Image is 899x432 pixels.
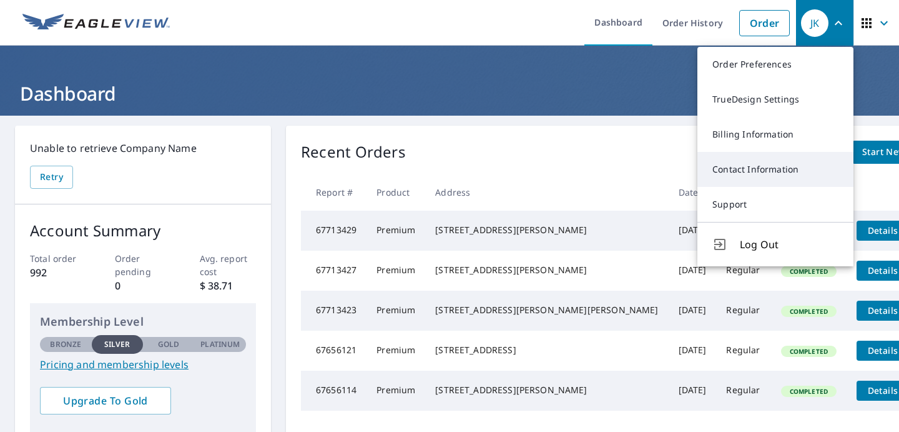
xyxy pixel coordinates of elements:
[697,82,853,117] a: TrueDesign Settings
[435,344,658,356] div: [STREET_ADDRESS]
[366,371,425,411] td: Premium
[782,307,835,316] span: Completed
[22,14,170,33] img: EV Logo
[366,331,425,371] td: Premium
[801,9,828,37] div: JK
[716,331,770,371] td: Regular
[366,174,425,211] th: Product
[200,278,257,293] p: $ 38.71
[697,222,853,266] button: Log Out
[301,371,366,411] td: 67656114
[669,371,717,411] td: [DATE]
[697,47,853,82] a: Order Preferences
[30,141,256,156] p: Unable to retrieve Company Name
[115,252,172,278] p: Order pending
[40,387,171,414] a: Upgrade To Gold
[716,251,770,291] td: Regular
[366,211,425,251] td: Premium
[15,81,884,106] h1: Dashboard
[301,141,406,164] p: Recent Orders
[301,251,366,291] td: 67713427
[669,331,717,371] td: [DATE]
[30,265,87,280] p: 992
[301,211,366,251] td: 67713429
[50,394,161,408] span: Upgrade To Gold
[739,10,790,36] a: Order
[697,152,853,187] a: Contact Information
[301,291,366,331] td: 67713423
[115,278,172,293] p: 0
[435,384,658,396] div: [STREET_ADDRESS][PERSON_NAME]
[301,331,366,371] td: 67656121
[740,237,838,252] span: Log Out
[200,339,240,350] p: Platinum
[435,224,658,236] div: [STREET_ADDRESS][PERSON_NAME]
[782,387,835,396] span: Completed
[697,187,853,222] a: Support
[158,339,179,350] p: Gold
[669,174,717,211] th: Date
[697,117,853,152] a: Billing Information
[716,291,770,331] td: Regular
[50,339,81,350] p: Bronze
[669,211,717,251] td: [DATE]
[435,304,658,316] div: [STREET_ADDRESS][PERSON_NAME][PERSON_NAME]
[669,251,717,291] td: [DATE]
[669,291,717,331] td: [DATE]
[366,251,425,291] td: Premium
[435,264,658,276] div: [STREET_ADDRESS][PERSON_NAME]
[782,347,835,356] span: Completed
[40,169,63,185] span: Retry
[366,291,425,331] td: Premium
[104,339,130,350] p: Silver
[30,252,87,265] p: Total order
[30,219,256,242] p: Account Summary
[301,174,366,211] th: Report #
[200,252,257,278] p: Avg. report cost
[782,267,835,276] span: Completed
[425,174,668,211] th: Address
[30,166,73,189] button: Retry
[40,313,246,330] p: Membership Level
[716,371,770,411] td: Regular
[40,357,246,372] a: Pricing and membership levels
